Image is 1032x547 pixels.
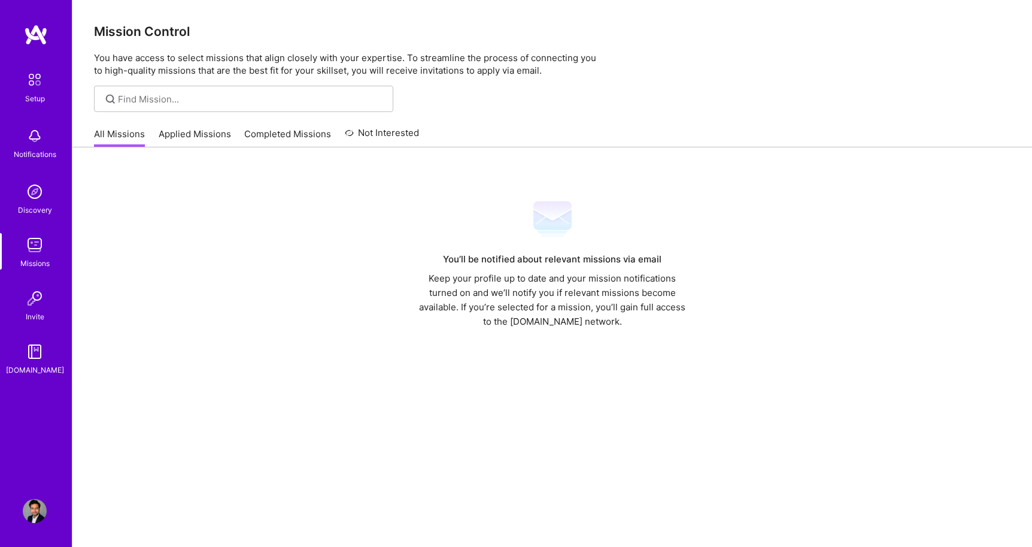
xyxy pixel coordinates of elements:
p: You have access to select missions that align closely with your expertise. To streamline the proc... [94,52,1010,77]
div: Invite [26,310,44,323]
h3: Mission Control [94,24,1010,39]
img: teamwork [23,233,47,257]
img: setup [22,67,47,92]
div: Keep your profile up to date and your mission notifications turned on and we’ll notify you if rel... [414,271,691,329]
img: User Avatar [23,499,47,523]
a: Applied Missions [159,128,231,147]
a: User Avatar [20,499,50,523]
a: Not Interested [345,126,420,147]
div: You’ll be notified about relevant missions via email [414,252,691,267]
div: [DOMAIN_NAME] [6,364,64,376]
div: Missions [20,257,50,270]
a: Completed Missions [244,128,331,147]
input: Find Mission... [118,93,384,105]
img: logo [24,24,48,46]
div: Setup [25,92,45,105]
img: guide book [23,340,47,364]
a: All Missions [94,128,145,147]
div: Notifications [14,148,56,161]
img: Invite [23,286,47,310]
i: icon SearchGrey [104,92,117,106]
img: Mail [533,200,572,238]
img: bell [23,124,47,148]
div: Discovery [18,204,52,216]
img: discovery [23,180,47,204]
